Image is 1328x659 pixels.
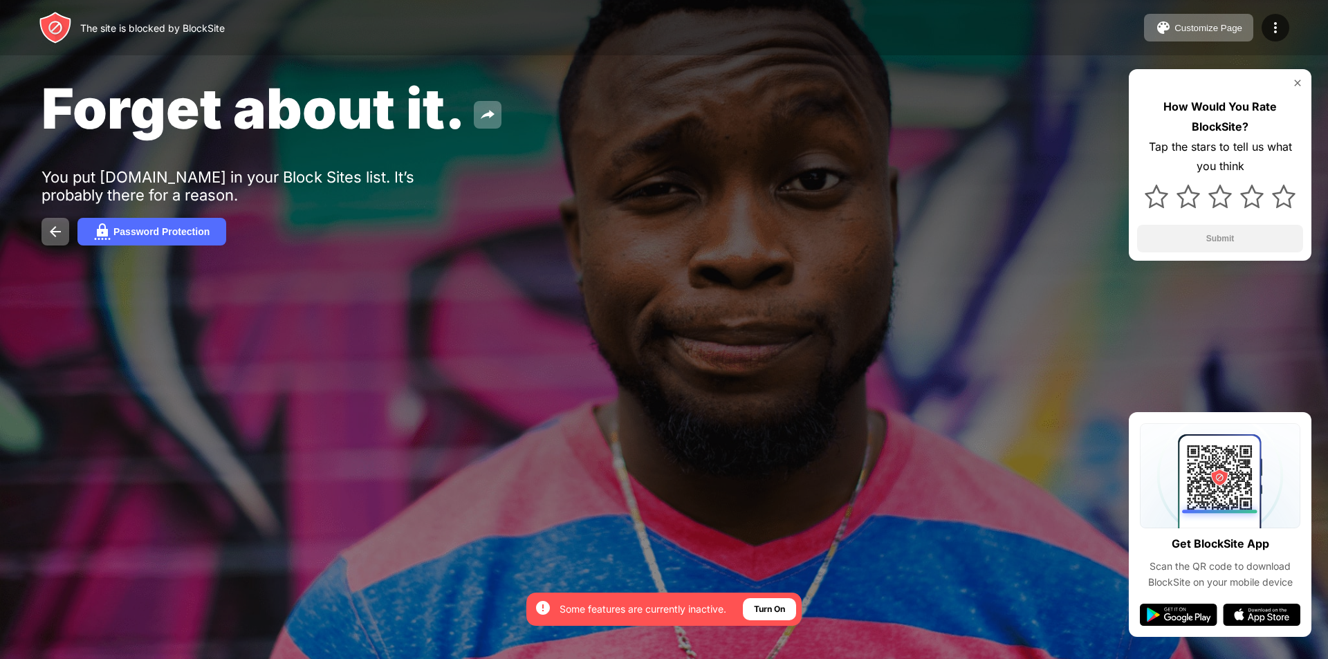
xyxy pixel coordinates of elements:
button: Customize Page [1144,14,1253,41]
div: Customize Page [1174,23,1242,33]
img: share.svg [479,106,496,123]
img: header-logo.svg [39,11,72,44]
img: pallet.svg [1155,19,1172,36]
img: star.svg [1240,185,1264,208]
div: Get BlockSite App [1172,534,1269,554]
span: Forget about it. [41,75,465,142]
img: rate-us-close.svg [1292,77,1303,89]
div: Some features are currently inactive. [560,602,726,616]
img: menu-icon.svg [1267,19,1284,36]
img: qrcode.svg [1140,423,1300,528]
img: password.svg [94,223,111,240]
div: Turn On [754,602,785,616]
div: Password Protection [113,226,210,237]
img: google-play.svg [1140,604,1217,626]
button: Password Protection [77,218,226,245]
img: star.svg [1145,185,1168,208]
div: Scan the QR code to download BlockSite on your mobile device [1140,559,1300,590]
div: The site is blocked by BlockSite [80,22,225,34]
img: star.svg [1177,185,1200,208]
img: star.svg [1272,185,1295,208]
img: star.svg [1208,185,1232,208]
img: error-circle-white.svg [535,600,551,616]
div: How Would You Rate BlockSite? [1137,97,1303,137]
div: Tap the stars to tell us what you think [1137,137,1303,177]
button: Submit [1137,225,1303,252]
img: back.svg [47,223,64,240]
div: You put [DOMAIN_NAME] in your Block Sites list. It’s probably there for a reason. [41,168,469,204]
img: app-store.svg [1223,604,1300,626]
